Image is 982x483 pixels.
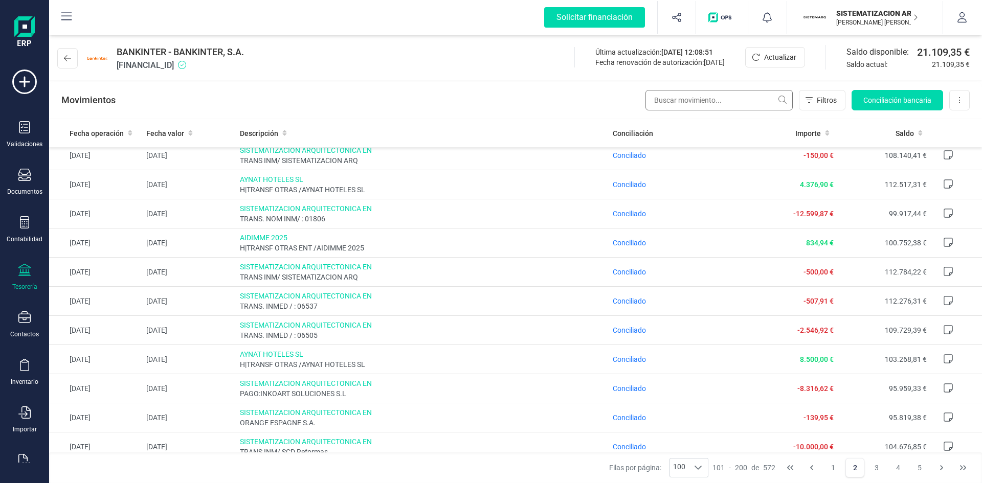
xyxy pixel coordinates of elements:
td: [DATE] [49,316,142,345]
td: 95.959,33 € [838,374,931,403]
span: -150,00 € [804,151,834,159]
td: [DATE] [49,403,142,432]
td: 112.784,22 € [838,258,931,287]
button: First Page [780,458,800,477]
p: SISTEMATIZACION ARQUITECTONICA EN REFORMAS SL [836,8,918,18]
span: 4.376,90 € [800,180,834,189]
td: 112.517,31 € [838,170,931,199]
img: Logo de OPS [708,12,735,22]
span: Conciliado [613,210,646,218]
span: TRANS INM/ SISTEMATIZACION ARQ [240,272,605,282]
div: Tesorería [12,283,37,291]
button: Actualizar [745,47,805,67]
div: Solicitar financiación [544,7,645,28]
span: -507,91 € [804,297,834,305]
span: Saldo actual: [846,59,928,70]
button: Solicitar financiación [532,1,657,34]
span: PAGO:INKOART SOLUCIONES S.L [240,388,605,399]
span: 101 [712,463,725,473]
td: [DATE] [142,170,235,199]
span: -139,95 € [804,413,834,422]
p: [PERSON_NAME] [PERSON_NAME] [836,18,918,27]
span: Actualizar [764,52,796,62]
span: Conciliado [613,180,646,189]
div: Fecha renovación de autorización: [595,57,725,67]
span: de [751,463,759,473]
span: Conciliado [613,297,646,305]
img: Logo Finanedi [14,16,35,49]
span: Conciliado [613,413,646,422]
span: SISTEMATIZACION ARQUITECTONICA EN [240,203,605,214]
span: H|TRANSF OTRAS /AYNAT HOTELES SL [240,185,605,195]
td: [DATE] [49,432,142,462]
span: 572 [763,463,775,473]
span: Filtros [817,95,837,105]
button: Page 3 [867,458,886,477]
span: AYNAT HOTELES SL [240,349,605,359]
td: [DATE] [49,258,142,287]
td: 109.729,39 € [838,316,931,345]
button: Previous Page [802,458,821,477]
td: [DATE] [142,374,235,403]
span: TRANS INM/ SCD Reformas [240,447,605,457]
span: -10.000,00 € [793,443,834,451]
td: [DATE] [142,287,235,316]
td: [DATE] [49,287,142,316]
td: 99.917,44 € [838,199,931,228]
span: Conciliado [613,268,646,276]
span: H|TRANSF OTRAS ENT /AIDIMME 2025 [240,243,605,253]
span: Conciliado [613,326,646,334]
td: [DATE] [142,345,235,374]
td: [DATE] [49,374,142,403]
span: AYNAT HOTELES SL [240,174,605,185]
td: [DATE] [49,141,142,170]
span: [DATE] 12:08:51 [661,48,713,56]
span: 834,94 € [806,239,834,247]
span: Conciliación [613,128,653,139]
span: SISTEMATIZACION ARQUITECTONICA EN [240,378,605,388]
span: TRANS. INMED / : 06505 [240,330,605,340]
div: Validaciones [7,140,42,148]
span: -12.599,87 € [793,210,834,218]
span: TRANS. NOM INM/ : 01806 [240,214,605,224]
span: ORANGE ESPAGNE S.A. [240,418,605,428]
span: Conciliado [613,384,646,393]
td: [DATE] [49,170,142,199]
span: 100 [670,458,688,477]
td: [DATE] [142,228,235,258]
span: 21.109,35 € [917,45,970,59]
button: Page 4 [888,458,908,477]
div: Documentos [7,188,42,196]
span: SISTEMATIZACION ARQUITECTONICA EN [240,320,605,330]
span: Fecha operación [70,128,124,139]
span: Conciliado [613,443,646,451]
button: SISISTEMATIZACION ARQUITECTONICA EN REFORMAS SL[PERSON_NAME] [PERSON_NAME] [799,1,930,34]
button: Page 1 [823,458,843,477]
span: SISTEMATIZACION ARQUITECTONICA EN [240,145,605,155]
span: [DATE] [704,58,725,66]
span: SISTEMATIZACION ARQUITECTONICA EN [240,291,605,301]
span: Importe [795,128,821,139]
button: Filtros [799,90,845,110]
div: Filas por página: [609,458,708,477]
span: BANKINTER - BANKINTER, S.A. [117,45,244,59]
button: Conciliación bancaria [852,90,943,110]
span: Conciliado [613,239,646,247]
td: 103.268,81 € [838,345,931,374]
span: 21.109,35 € [932,59,970,70]
button: Logo de OPS [702,1,742,34]
span: 8.500,00 € [800,355,834,363]
td: [DATE] [49,345,142,374]
td: [DATE] [142,141,235,170]
td: [DATE] [142,403,235,432]
td: [DATE] [49,199,142,228]
button: Next Page [932,458,951,477]
span: SISTEMATIZACION ARQUITECTONICA EN [240,262,605,272]
div: Contactos [10,330,39,338]
td: 95.819,38 € [838,403,931,432]
p: Movimientos [61,93,116,107]
button: Page 5 [910,458,929,477]
span: Conciliado [613,355,646,363]
span: AIDIMME 2025 [240,233,605,243]
span: TRANS INM/ SISTEMATIZACION ARQ [240,155,605,166]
